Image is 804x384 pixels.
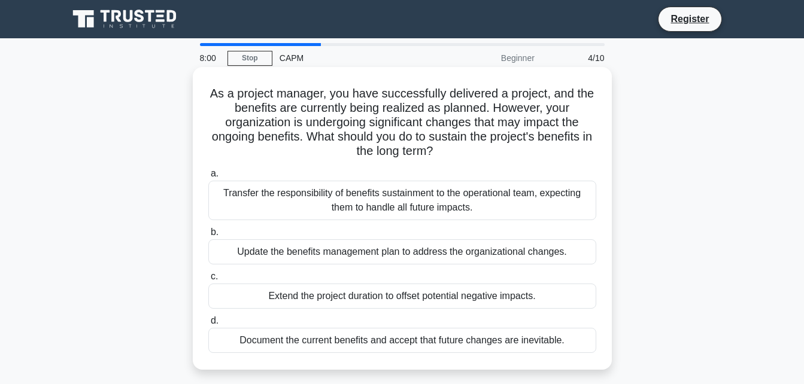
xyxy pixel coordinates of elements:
[208,181,596,220] div: Transfer the responsibility of benefits sustainment to the operational team, expecting them to ha...
[663,11,716,26] a: Register
[272,46,437,70] div: CAPM
[211,168,219,178] span: a.
[211,315,219,325] span: d.
[208,284,596,309] div: Extend the project duration to offset potential negative impacts.
[437,46,542,70] div: Beginner
[208,328,596,353] div: Document the current benefits and accept that future changes are inevitable.
[211,271,218,281] span: c.
[207,86,597,159] h5: As a project manager, you have successfully delivered a project, and the benefits are currently b...
[208,239,596,264] div: Update the benefits management plan to address the organizational changes.
[193,46,227,70] div: 8:00
[211,227,219,237] span: b.
[227,51,272,66] a: Stop
[542,46,612,70] div: 4/10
